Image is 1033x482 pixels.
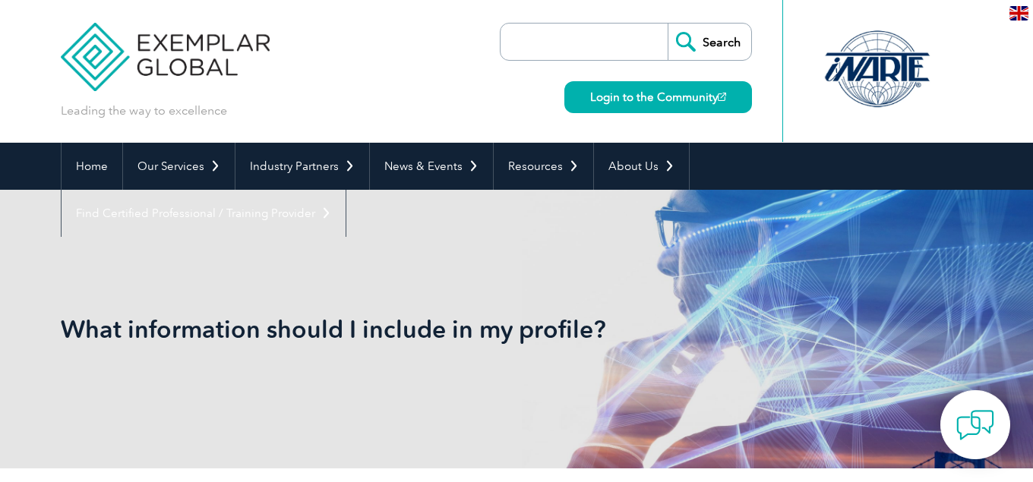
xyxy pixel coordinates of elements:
[370,143,493,190] a: News & Events
[1009,6,1028,20] img: en
[61,314,644,344] h1: What information should I include in my profile?
[61,102,227,119] p: Leading the way to excellence
[62,190,346,237] a: Find Certified Professional / Training Provider
[956,406,994,444] img: contact-chat.png
[235,143,369,190] a: Industry Partners
[564,81,752,113] a: Login to the Community
[62,143,122,190] a: Home
[668,24,751,60] input: Search
[494,143,593,190] a: Resources
[594,143,689,190] a: About Us
[718,93,726,101] img: open_square.png
[123,143,235,190] a: Our Services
